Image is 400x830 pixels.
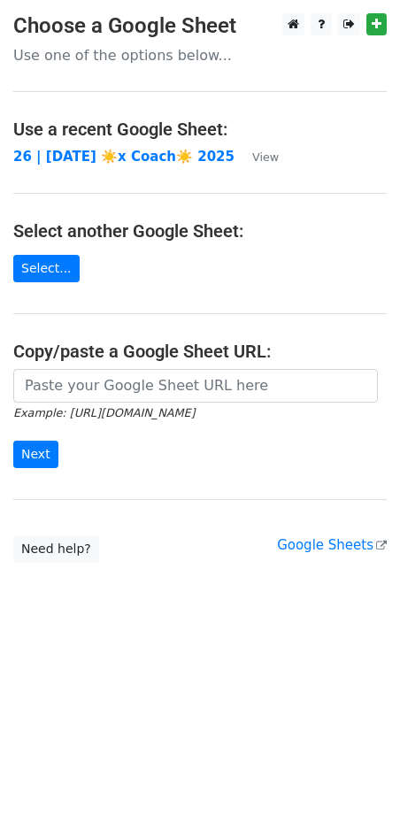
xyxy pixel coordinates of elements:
[13,369,378,403] input: Paste your Google Sheet URL here
[13,149,235,165] a: 26 | [DATE] ☀️x Coach☀️ 2025
[13,46,387,65] p: Use one of the options below...
[13,220,387,242] h4: Select another Google Sheet:
[13,535,99,563] a: Need help?
[13,441,58,468] input: Next
[13,406,195,419] small: Example: [URL][DOMAIN_NAME]
[13,13,387,39] h3: Choose a Google Sheet
[235,149,279,165] a: View
[13,341,387,362] h4: Copy/paste a Google Sheet URL:
[277,537,387,553] a: Google Sheets
[13,119,387,140] h4: Use a recent Google Sheet:
[252,150,279,164] small: View
[13,255,80,282] a: Select...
